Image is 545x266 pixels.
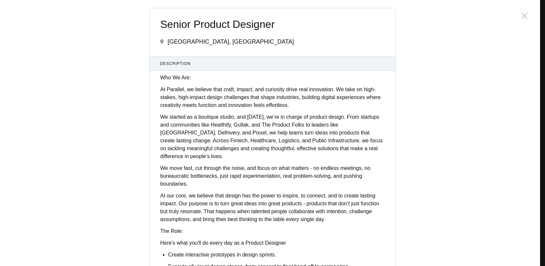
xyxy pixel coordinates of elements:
p: We started as a boutique studio, and [DATE], we’re in charge of product design. From startups and... [160,113,385,160]
p: At our core, we believe that design has the power to inspire, to connect, and to create lasting i... [160,192,385,223]
p: We move fast, cut through the noise, and focus on what matters - no endless meetings, no bureaucr... [160,164,385,188]
p: At Parallel, we believe that craft, impact, and curiosity drive real innovation. We take on high-... [160,86,385,109]
p: Here's what you'll do every day as a Product Designer [160,239,385,247]
span: [GEOGRAPHIC_DATA], [GEOGRAPHIC_DATA] [167,38,294,45]
span: Senior Product Designer [160,19,385,30]
p: Create interactive prototypes in design sprints. [168,251,385,259]
strong: Who We Are: [160,75,191,80]
strong: The Role: [160,228,183,234]
span: Description [160,61,385,67]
